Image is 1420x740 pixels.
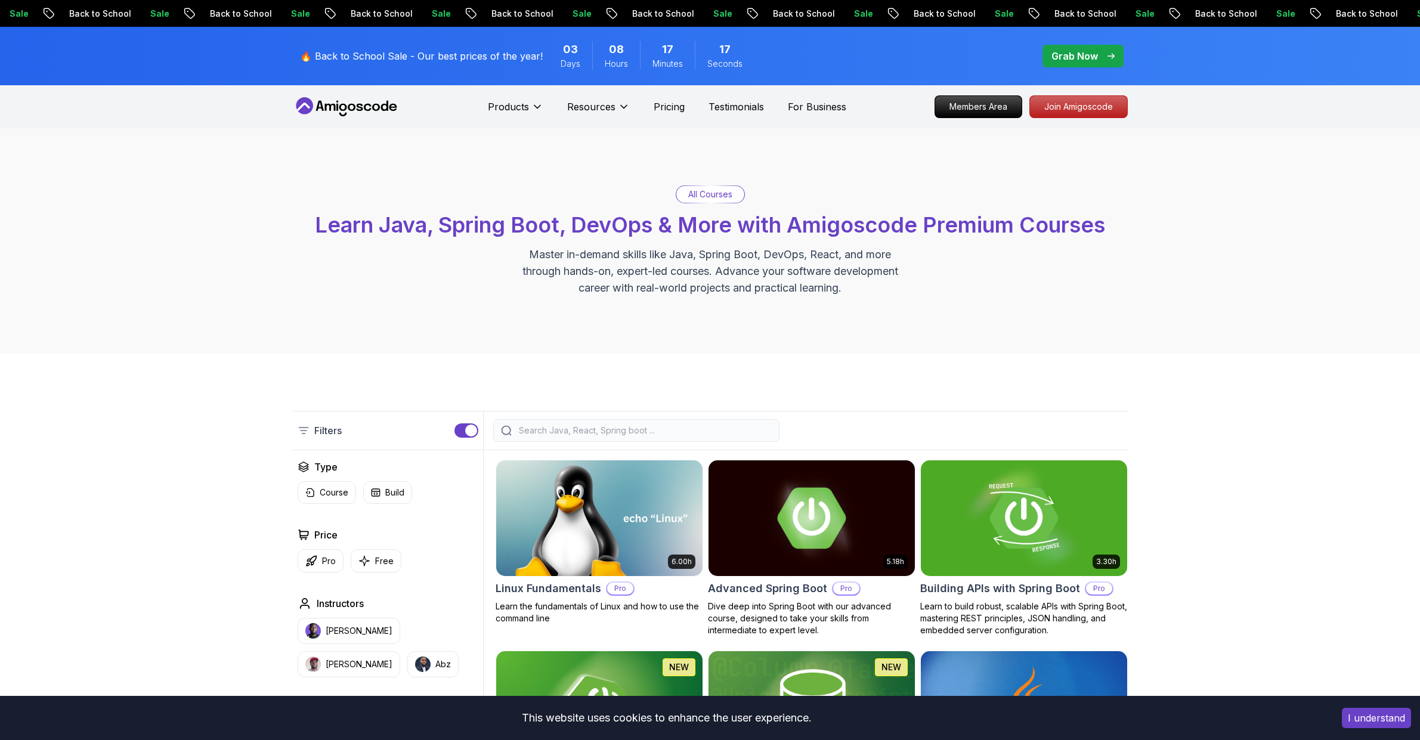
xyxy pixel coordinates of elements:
p: Sale [984,8,1022,20]
img: instructor img [305,623,321,639]
a: For Business [788,100,846,114]
button: instructor img[PERSON_NAME] [298,618,400,644]
p: Pro [322,555,336,567]
p: Sale [1266,8,1304,20]
p: Back to School [58,8,140,20]
p: Back to School [762,8,843,20]
span: 17 Minutes [662,41,673,58]
p: Sale [140,8,178,20]
a: Linux Fundamentals card6.00hLinux FundamentalsProLearn the fundamentals of Linux and how to use t... [496,460,703,624]
p: Join Amigoscode [1030,96,1127,117]
p: 5.18h [887,557,904,566]
a: Join Amigoscode [1029,95,1128,118]
p: Pro [1086,583,1112,595]
p: Sale [421,8,459,20]
p: Sale [1125,8,1163,20]
img: instructor img [305,657,321,672]
p: NEW [881,661,901,673]
button: Free [351,549,401,572]
p: Sale [562,8,600,20]
span: Learn Java, Spring Boot, DevOps & More with Amigoscode Premium Courses [315,212,1105,238]
p: Course [320,487,348,499]
p: All Courses [688,188,732,200]
p: Dive deep into Spring Boot with our advanced course, designed to take your skills from intermedia... [708,600,915,636]
p: Back to School [621,8,703,20]
span: Hours [605,58,628,70]
span: 17 Seconds [719,41,731,58]
p: Sale [843,8,881,20]
button: Products [488,100,543,123]
p: Free [375,555,394,567]
p: Master in-demand skills like Java, Spring Boot, DevOps, React, and more through hands-on, expert-... [510,246,911,296]
p: Grab Now [1051,49,1098,63]
p: Resources [567,100,615,114]
p: 6.00h [672,557,692,566]
p: 3.30h [1096,557,1116,566]
button: instructor img[PERSON_NAME] [298,651,400,677]
span: Seconds [707,58,743,70]
button: Course [298,481,356,504]
button: Build [363,481,412,504]
a: Testimonials [709,100,764,114]
span: 3 Days [563,41,578,58]
p: [PERSON_NAME] [326,625,392,637]
p: Pro [833,583,859,595]
input: Search Java, React, Spring boot ... [516,425,772,436]
h2: Type [314,460,338,474]
p: 🔥 Back to School Sale - Our best prices of the year! [300,49,543,63]
img: Advanced Spring Boot card [709,460,915,576]
p: Sale [703,8,741,20]
p: Pro [607,583,633,595]
h2: Linux Fundamentals [496,580,601,597]
h2: Building APIs with Spring Boot [920,580,1080,597]
p: Filters [314,423,342,438]
a: Advanced Spring Boot card5.18hAdvanced Spring BootProDive deep into Spring Boot with our advanced... [708,460,915,636]
p: Products [488,100,529,114]
p: Back to School [481,8,562,20]
img: Linux Fundamentals card [496,460,703,576]
img: instructor img [415,657,431,672]
p: Back to School [903,8,984,20]
p: Back to School [1325,8,1406,20]
p: NEW [669,661,689,673]
span: 8 Hours [609,41,624,58]
p: Learn to build robust, scalable APIs with Spring Boot, mastering REST principles, JSON handling, ... [920,600,1128,636]
h2: Instructors [317,596,364,611]
p: Back to School [199,8,280,20]
span: Minutes [652,58,683,70]
p: Back to School [340,8,421,20]
p: Abz [435,658,451,670]
a: Members Area [935,95,1022,118]
p: Build [385,487,404,499]
a: Pricing [654,100,685,114]
button: Accept cookies [1342,708,1411,728]
button: instructor imgAbz [407,651,459,677]
div: This website uses cookies to enhance the user experience. [9,705,1324,731]
button: Resources [567,100,630,123]
p: Members Area [935,96,1022,117]
button: Pro [298,549,344,572]
p: Sale [280,8,318,20]
p: Back to School [1184,8,1266,20]
h2: Advanced Spring Boot [708,580,827,597]
p: Back to School [1044,8,1125,20]
p: Learn the fundamentals of Linux and how to use the command line [496,600,703,624]
img: Building APIs with Spring Boot card [921,460,1127,576]
span: Days [561,58,580,70]
h2: Price [314,528,338,542]
p: [PERSON_NAME] [326,658,392,670]
a: Building APIs with Spring Boot card3.30hBuilding APIs with Spring BootProLearn to build robust, s... [920,460,1128,636]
